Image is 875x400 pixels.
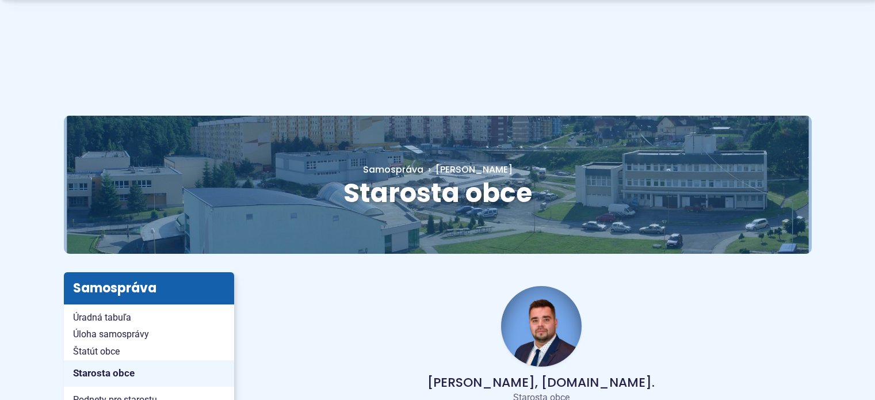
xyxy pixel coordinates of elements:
img: Fotka - starosta obce [501,286,582,367]
span: Starosta obce [73,364,225,382]
h3: Samospráva [64,272,234,304]
a: Úloha samosprávy [64,326,234,343]
span: Úloha samosprávy [73,326,225,343]
span: [PERSON_NAME] [435,163,513,176]
a: Samospráva [363,163,423,176]
a: [PERSON_NAME] [423,163,513,176]
a: Úradná tabuľa [64,309,234,326]
span: Štatút obce [73,343,225,360]
span: Starosta obce [343,174,532,211]
p: [PERSON_NAME], [DOMAIN_NAME]. [289,376,793,390]
a: Starosta obce [64,360,234,387]
a: Štatút obce [64,343,234,360]
span: Úradná tabuľa [73,309,225,326]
